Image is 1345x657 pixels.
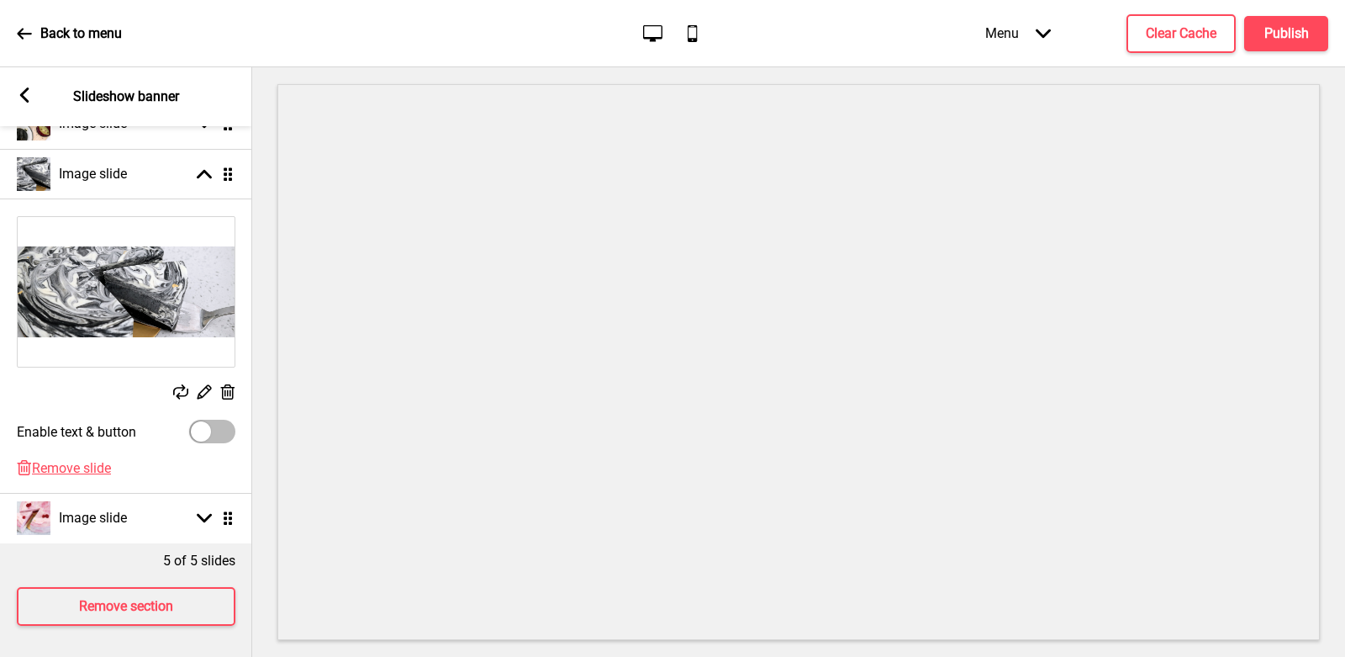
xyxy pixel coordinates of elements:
h4: Image slide [59,165,127,183]
a: Back to menu [17,11,122,56]
h4: Publish [1264,24,1309,43]
div: Menu [968,8,1068,58]
button: Clear Cache [1126,14,1236,53]
h4: Image slide [59,509,127,527]
p: Slideshow banner [73,87,179,106]
h4: Remove section [79,597,173,616]
button: Remove section [17,587,235,626]
span: Remove slide [32,460,111,476]
img: Image [18,217,235,367]
button: Publish [1244,16,1328,51]
label: Enable text & button [17,424,136,440]
p: 5 of 5 slides [163,552,235,570]
h4: Clear Cache [1146,24,1216,43]
p: Back to menu [40,24,122,43]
